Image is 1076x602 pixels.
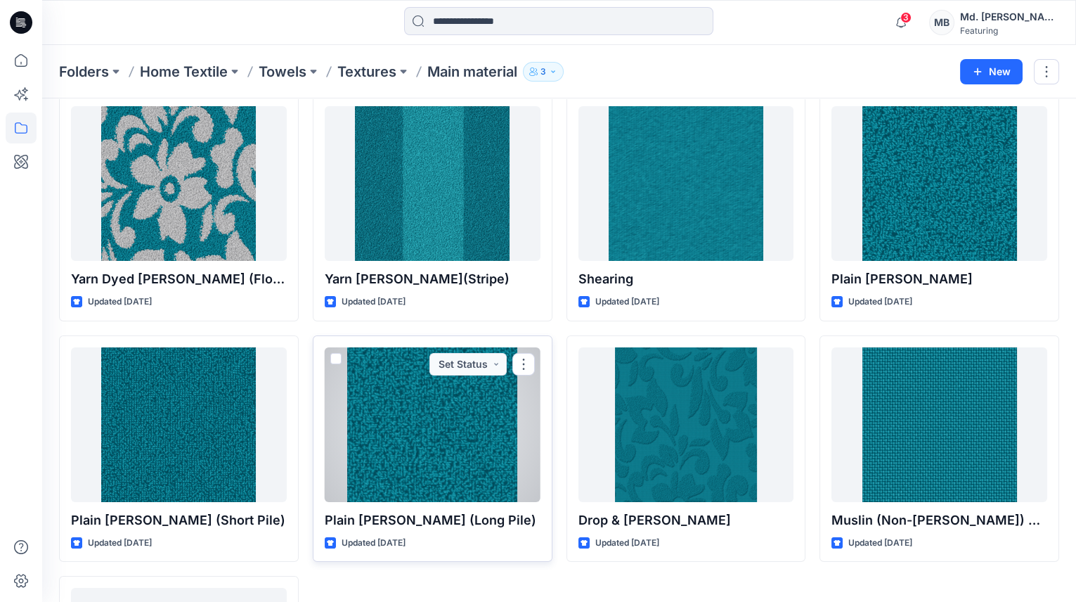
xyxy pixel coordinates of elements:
a: Yarn Dyed Terry(Stripe) [325,106,540,261]
p: Yarn Dyed [PERSON_NAME] (Floral) [71,269,287,289]
p: Plain [PERSON_NAME] [831,269,1047,289]
a: Shearing [578,106,794,261]
p: Shearing [578,269,794,289]
p: Updated [DATE] [342,536,406,551]
p: Yarn [PERSON_NAME](Stripe) [325,269,540,289]
p: Plain [PERSON_NAME] (Long Pile) [325,511,540,530]
p: Drop & [PERSON_NAME] [578,511,794,530]
a: Yarn Dyed Terry (Floral) [71,106,287,261]
a: Folders [59,62,109,82]
div: MB [929,10,954,35]
button: 3 [523,62,564,82]
p: 3 [540,64,546,79]
a: Towels [259,62,306,82]
p: Updated [DATE] [595,536,659,551]
a: Muslin (Non-terry) Dobby [831,347,1047,502]
a: Drop & Terry Jacquard [578,347,794,502]
a: Home Textile [140,62,228,82]
a: Plain Terry (Short Pile) [71,347,287,502]
a: Plain Terry (Long Pile) [325,347,540,502]
p: Updated [DATE] [88,536,152,551]
p: Muslin (Non-[PERSON_NAME]) Dobby [831,511,1047,530]
a: Textures [337,62,396,82]
p: Updated [DATE] [595,295,659,309]
span: 3 [900,12,912,23]
p: Main material [427,62,517,82]
button: New [960,59,1023,84]
p: Updated [DATE] [342,295,406,309]
p: Updated [DATE] [848,295,912,309]
a: Plain Terry [831,106,1047,261]
div: Featuring [960,25,1058,36]
p: Updated [DATE] [848,536,912,551]
p: Updated [DATE] [88,295,152,309]
div: Md. [PERSON_NAME] [960,8,1058,25]
p: Plain [PERSON_NAME] (Short Pile) [71,511,287,530]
